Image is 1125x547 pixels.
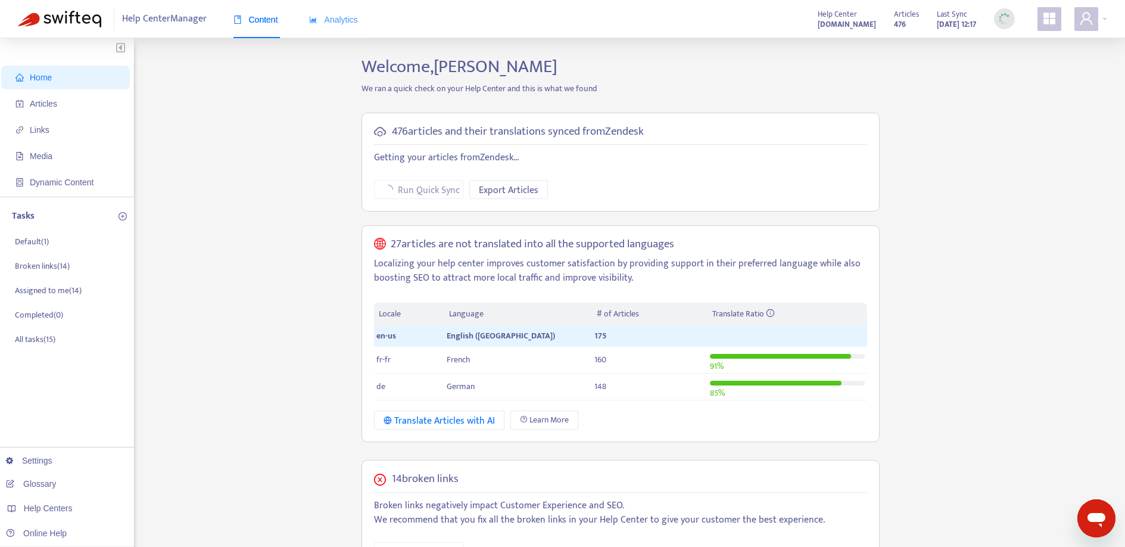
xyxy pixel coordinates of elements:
[391,238,674,251] h5: 27 articles are not translated into all the supported languages
[818,17,876,31] a: [DOMAIN_NAME]
[937,8,967,21] span: Last Sync
[15,178,24,187] span: container
[447,329,555,343] span: English ([GEOGRAPHIC_DATA])
[592,303,707,326] th: # of Articles
[374,474,386,486] span: close-circle
[18,11,101,27] img: Swifteq
[15,309,63,321] p: Completed ( 0 )
[24,504,73,513] span: Help Centers
[233,15,278,24] span: Content
[510,411,578,430] a: Learn More
[384,414,495,428] div: Translate Articles with AI
[15,235,49,248] p: Default ( 1 )
[447,380,475,393] span: German
[309,15,317,24] span: area-chart
[374,151,867,165] p: Getting your articles from Zendesk ...
[374,499,867,527] p: Broken links negatively impact Customer Experience and SEO. We recommend that you fix all the bro...
[15,126,24,134] span: link
[6,529,67,538] a: Online Help
[374,411,504,430] button: Translate Articles with AI
[710,359,724,373] span: 91 %
[374,257,867,285] p: Localizing your help center improves customer satisfaction by providing support in their preferre...
[392,125,644,139] h5: 476 articles and their translations synced from Zendesk
[894,18,906,31] strong: 476
[469,180,548,199] button: Export Articles
[309,15,358,24] span: Analytics
[529,414,569,427] span: Learn More
[374,238,386,251] span: global
[353,82,889,95] p: We ran a quick check on your Help Center and this is what we found
[997,11,1012,26] img: sync_loading.0b5143dde30e3a21642e.gif
[15,73,24,82] span: home
[818,8,857,21] span: Help Center
[12,209,35,223] p: Tasks
[374,303,444,326] th: Locale
[15,152,24,160] span: file-image
[447,353,470,366] span: French
[362,52,557,82] span: Welcome, [PERSON_NAME]
[374,126,386,138] span: cloud-sync
[15,284,82,297] p: Assigned to me ( 14 )
[479,183,538,198] span: Export Articles
[1079,11,1093,26] span: user
[398,183,460,198] span: Run Quick Sync
[376,329,396,343] span: en-us
[383,184,394,195] span: loading
[594,353,606,366] span: 160
[15,100,24,108] span: account-book
[710,386,725,400] span: 85 %
[392,473,459,486] h5: 14 broken links
[818,18,876,31] strong: [DOMAIN_NAME]
[30,125,49,135] span: Links
[444,303,592,326] th: Language
[376,380,385,393] span: de
[6,479,56,489] a: Glossary
[594,380,606,393] span: 148
[30,151,52,161] span: Media
[376,353,391,366] span: fr-fr
[30,178,94,187] span: Dynamic Content
[15,260,70,272] p: Broken links ( 14 )
[894,8,919,21] span: Articles
[1042,11,1057,26] span: appstore
[119,212,127,220] span: plus-circle
[233,15,242,24] span: book
[122,8,207,30] span: Help Center Manager
[6,456,52,465] a: Settings
[1077,499,1115,537] iframe: Button to launch messaging window
[30,73,52,82] span: Home
[15,333,55,346] p: All tasks ( 15 )
[374,180,463,199] button: Run Quick Sync
[30,99,57,108] span: Articles
[712,307,862,321] div: Translate Ratio
[594,329,606,343] span: 175
[937,18,976,31] strong: [DATE] 12:17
